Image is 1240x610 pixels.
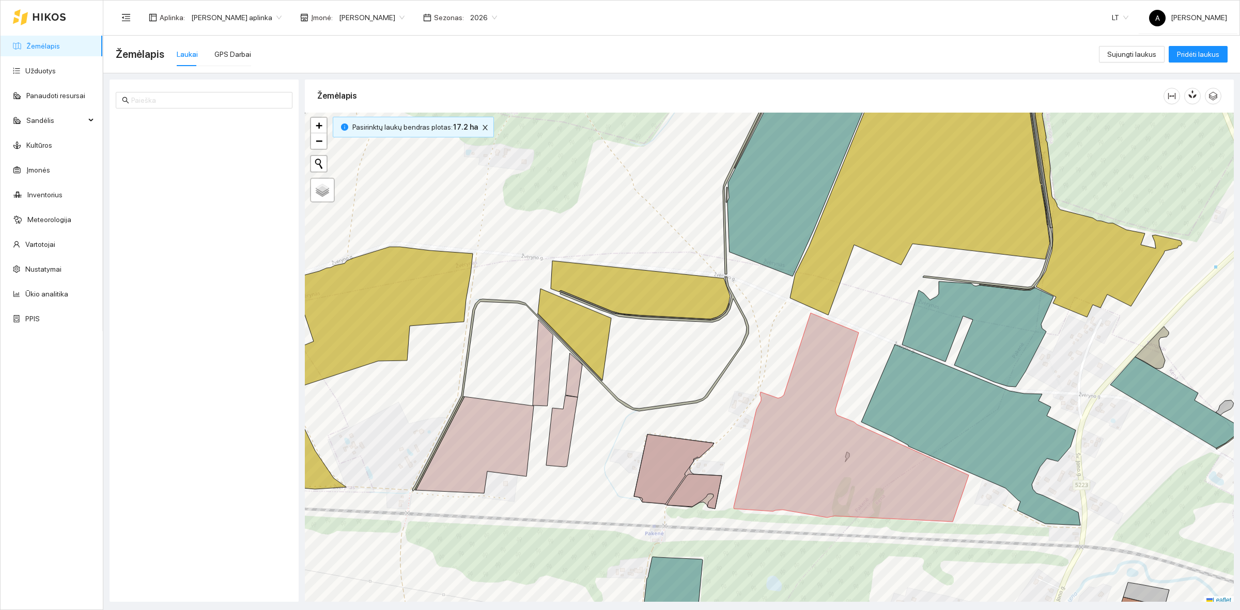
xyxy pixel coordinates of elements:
span: Aplinka : [160,12,185,23]
span: info-circle [341,123,348,131]
a: Ūkio analitika [25,290,68,298]
span: Sujungti laukus [1107,49,1156,60]
span: column-width [1164,92,1180,100]
a: Meteorologija [27,215,71,224]
div: GPS Darbai [214,49,251,60]
a: Įmonės [26,166,50,174]
span: close [479,124,491,131]
button: menu-fold [116,7,136,28]
a: Pridėti laukus [1169,50,1228,58]
a: Leaflet [1206,597,1231,604]
span: Pasirinktų laukų bendras plotas : [352,121,478,133]
span: calendar [423,13,431,22]
span: Pridėti laukus [1177,49,1219,60]
b: 17.2 ha [453,123,478,131]
a: Zoom in [311,118,327,133]
a: Žemėlapis [26,42,60,50]
span: [PERSON_NAME] [1149,13,1227,22]
a: Layers [311,179,334,201]
span: LT [1112,10,1128,25]
span: Sandėlis [26,110,85,131]
button: close [479,121,491,134]
div: Žemėlapis [317,81,1164,111]
span: A [1155,10,1160,26]
span: Žemėlapis [116,46,164,62]
span: Sezonas : [434,12,464,23]
button: Pridėti laukus [1169,46,1228,62]
a: Zoom out [311,133,327,149]
span: Jerzy Gvozdovič [339,10,405,25]
span: layout [149,13,157,22]
span: menu-fold [121,13,131,22]
span: shop [300,13,308,22]
button: column-width [1164,88,1180,104]
button: Initiate a new search [311,156,327,171]
a: Kultūros [26,141,52,149]
a: Užduotys [25,67,56,75]
button: Sujungti laukus [1099,46,1165,62]
span: − [316,134,322,147]
span: Įmonė : [311,12,333,23]
a: Sujungti laukus [1099,50,1165,58]
a: Panaudoti resursai [26,91,85,100]
span: search [122,97,129,104]
div: Laukai [177,49,198,60]
a: Vartotojai [25,240,55,248]
a: Inventorius [27,191,63,199]
a: Nustatymai [25,265,61,273]
span: 2026 [470,10,497,25]
a: PPIS [25,315,40,323]
span: + [316,119,322,132]
span: Jerzy Gvozdovicz aplinka [191,10,282,25]
input: Paieška [131,95,286,106]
